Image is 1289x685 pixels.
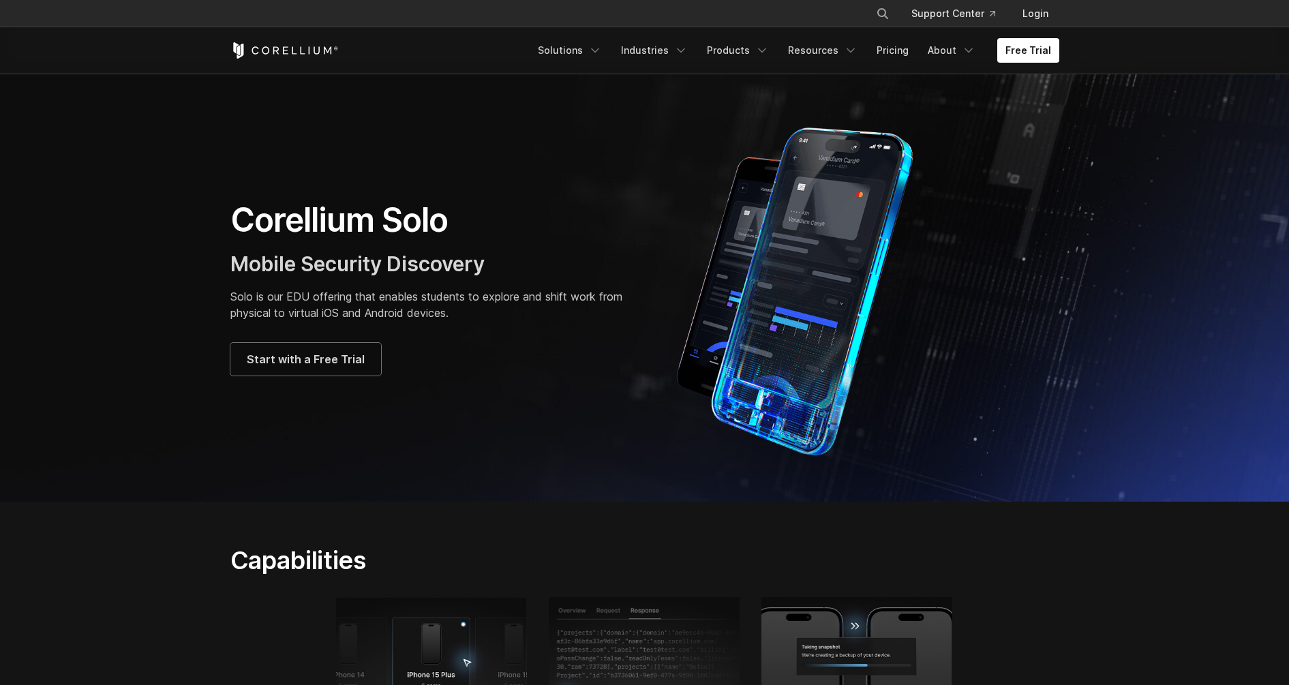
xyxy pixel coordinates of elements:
[530,38,610,63] a: Solutions
[860,1,1059,26] div: Navigation Menu
[1012,1,1059,26] a: Login
[870,1,895,26] button: Search
[900,1,1006,26] a: Support Center
[230,343,381,376] a: Start with a Free Trial
[247,351,365,367] span: Start with a Free Trial
[920,38,984,63] a: About
[997,38,1059,63] a: Free Trial
[868,38,917,63] a: Pricing
[230,252,485,276] span: Mobile Security Discovery
[230,42,339,59] a: Corellium Home
[780,38,866,63] a: Resources
[613,38,696,63] a: Industries
[230,288,631,321] p: Solo is our EDU offering that enables students to explore and shift work from physical to virtual...
[230,545,774,575] h2: Capabilities
[699,38,777,63] a: Products
[658,117,952,458] img: Corellium Solo for mobile app security solutions
[230,200,631,241] h1: Corellium Solo
[530,38,1059,63] div: Navigation Menu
